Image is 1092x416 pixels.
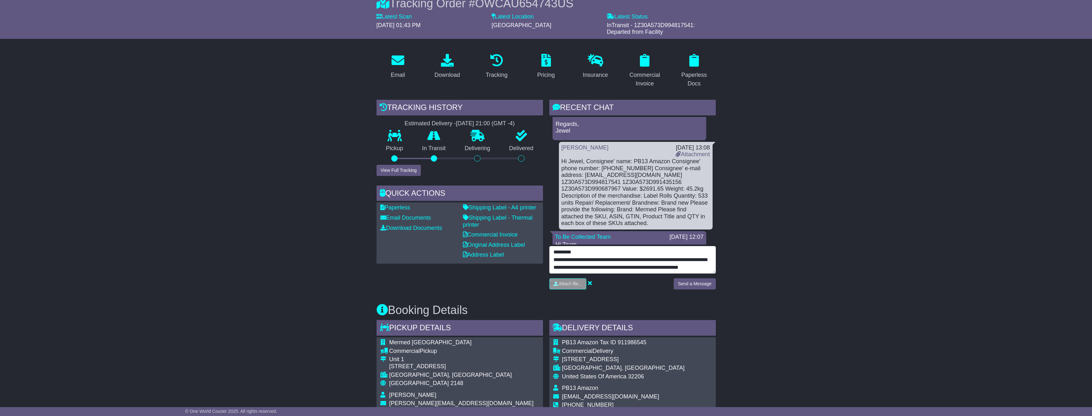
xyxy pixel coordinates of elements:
div: Download [435,71,460,79]
span: 2148 [451,380,463,386]
a: Commercial Invoice [623,52,666,90]
div: Tracking [486,71,507,79]
span: [DATE] 01:43 PM [377,22,421,28]
p: Delivered [500,145,543,152]
div: [STREET_ADDRESS] [562,356,685,363]
span: © One World Courier 2025. All rights reserved. [185,409,277,414]
div: Estimated Delivery - [377,120,543,127]
div: [GEOGRAPHIC_DATA], [GEOGRAPHIC_DATA] [389,372,534,379]
a: Paperless [380,204,410,211]
div: [DATE] 13:08 [676,144,710,151]
button: View Full Tracking [377,165,421,176]
div: Paperless Docs [677,71,712,88]
div: Delivery Details [549,320,716,337]
div: Pickup [389,348,534,355]
span: United States Of America [562,373,627,380]
span: [GEOGRAPHIC_DATA] [389,380,449,386]
span: Mermed [GEOGRAPHIC_DATA] [389,339,472,346]
span: [PERSON_NAME] [389,392,436,398]
a: Email Documents [380,215,431,221]
label: Latest Scan [377,13,412,20]
a: Download [430,52,464,82]
a: Address Label [463,252,504,258]
p: Pickup [377,145,413,152]
a: Tracking [481,52,511,82]
div: Tracking history [377,100,543,117]
a: Commercial Invoice [463,231,518,238]
span: [EMAIL_ADDRESS][DOMAIN_NAME] [562,393,659,400]
label: Latest Location [492,13,534,20]
span: Commercial [562,348,593,354]
a: Attachment [676,151,710,157]
p: Hi Team, [556,241,703,248]
span: [PHONE_NUMBER] [562,402,614,408]
span: PB13 Amazon Tax ID 911986545 [562,339,647,346]
div: RECENT CHAT [549,100,716,117]
div: [STREET_ADDRESS] [389,363,534,370]
a: Paperless Docs [673,52,716,90]
div: Pricing [537,71,555,79]
p: In Transit [413,145,455,152]
div: Pickup Details [377,320,543,337]
h3: Booking Details [377,304,716,317]
a: Original Address Label [463,242,525,248]
span: [PERSON_NAME][EMAIL_ADDRESS][DOMAIN_NAME] [389,400,534,406]
span: Commercial [389,348,420,354]
span: InTransit - 1Z30A573D994817541: Departed from Facility [607,22,695,35]
div: [DATE] 21:00 (GMT -4) [456,120,515,127]
div: Delivery [562,348,685,355]
a: Shipping Label - Thermal printer [463,215,533,228]
div: Insurance [583,71,608,79]
a: Email [386,52,409,82]
p: Regards, Jewel [556,121,703,135]
label: Latest Status [607,13,648,20]
div: [DATE] 12:07 [670,234,704,241]
button: Send a Message [674,278,715,289]
div: Hi Jewel, Consignee' name: PB13 Amazon Consignee' phone number: [PHONE_NUMBER] Consignee' e-mail ... [561,158,710,227]
div: Quick Actions [377,186,543,203]
a: Insurance [579,52,612,82]
span: 32206 [628,373,644,380]
div: Email [391,71,405,79]
span: [GEOGRAPHIC_DATA] [492,22,551,28]
p: Delivering [455,145,500,152]
a: [PERSON_NAME] [561,144,609,151]
a: Shipping Label - A4 printer [463,204,536,211]
a: Download Documents [380,225,442,231]
div: Commercial Invoice [627,71,662,88]
div: [GEOGRAPHIC_DATA], [GEOGRAPHIC_DATA] [562,365,685,372]
div: Unit 1 [389,356,534,363]
a: To Be Collected Team [555,234,611,240]
a: Pricing [533,52,559,82]
span: PB13 Amazon [562,385,598,391]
